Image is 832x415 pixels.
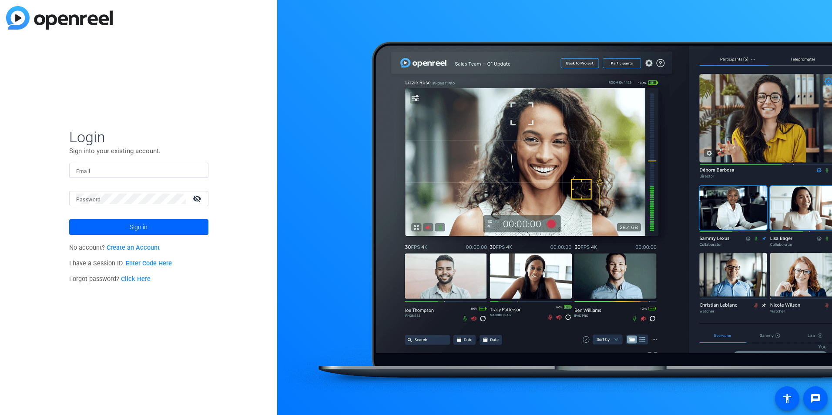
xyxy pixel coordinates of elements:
[69,219,208,235] button: Sign in
[76,168,91,174] mat-label: Email
[76,197,101,203] mat-label: Password
[126,260,172,267] a: Enter Code Here
[76,165,201,176] input: Enter Email Address
[69,146,208,156] p: Sign into your existing account.
[130,216,148,238] span: Sign in
[107,244,160,251] a: Create an Account
[69,128,208,146] span: Login
[188,192,208,205] mat-icon: visibility_off
[69,244,160,251] span: No account?
[782,393,792,404] mat-icon: accessibility
[810,393,821,404] mat-icon: message
[121,275,151,283] a: Click Here
[69,275,151,283] span: Forgot password?
[69,260,172,267] span: I have a Session ID.
[6,6,113,30] img: blue-gradient.svg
